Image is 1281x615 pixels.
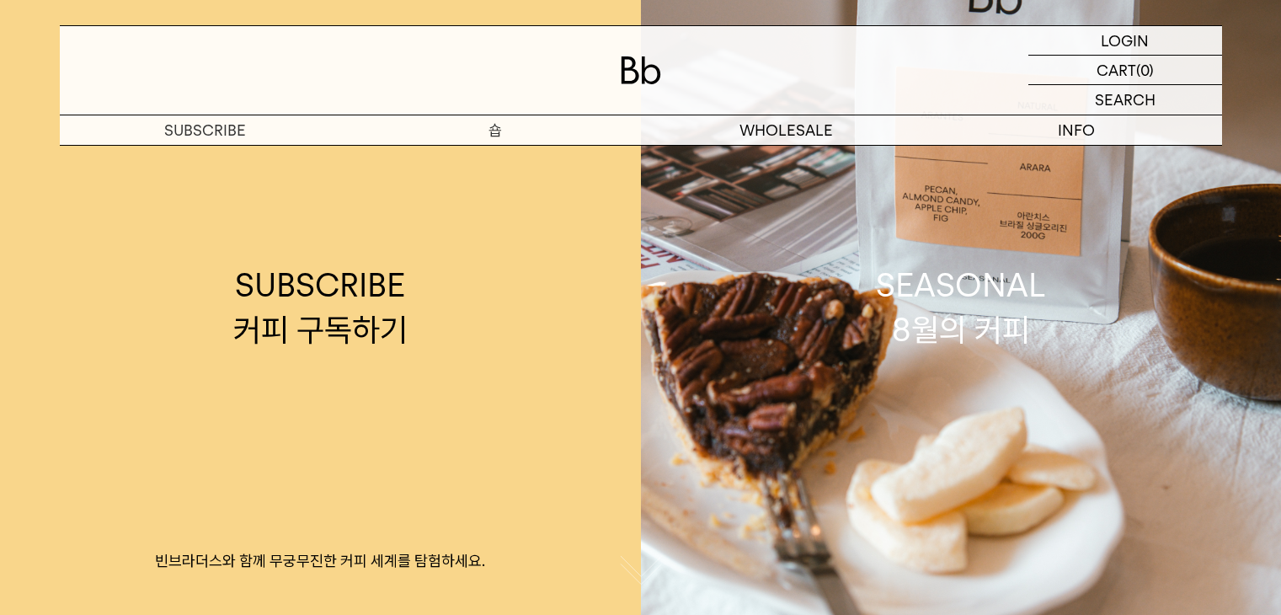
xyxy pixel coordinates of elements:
img: 로고 [621,56,661,84]
p: INFO [931,115,1222,145]
div: SEASONAL 8월의 커피 [876,263,1046,352]
p: WHOLESALE [641,115,931,145]
a: CART (0) [1028,56,1222,85]
a: SUBSCRIBE [60,115,350,145]
p: CART [1097,56,1136,84]
p: LOGIN [1101,26,1149,55]
a: LOGIN [1028,26,1222,56]
a: 숍 [350,115,641,145]
div: SUBSCRIBE 커피 구독하기 [233,263,408,352]
p: SEARCH [1095,85,1156,115]
p: (0) [1136,56,1154,84]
